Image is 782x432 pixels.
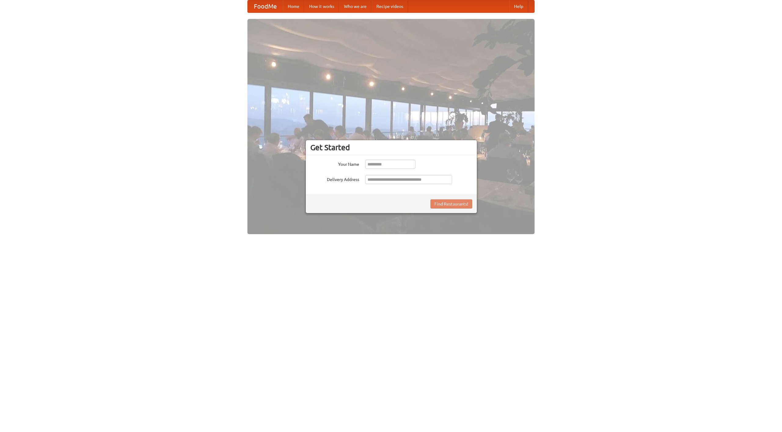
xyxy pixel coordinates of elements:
a: How it works [304,0,339,13]
a: Who we are [339,0,371,13]
a: FoodMe [248,0,283,13]
label: Your Name [310,160,359,167]
h3: Get Started [310,143,472,152]
a: Recipe videos [371,0,408,13]
a: Help [509,0,528,13]
label: Delivery Address [310,175,359,183]
button: Find Restaurants! [430,199,472,209]
a: Home [283,0,304,13]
